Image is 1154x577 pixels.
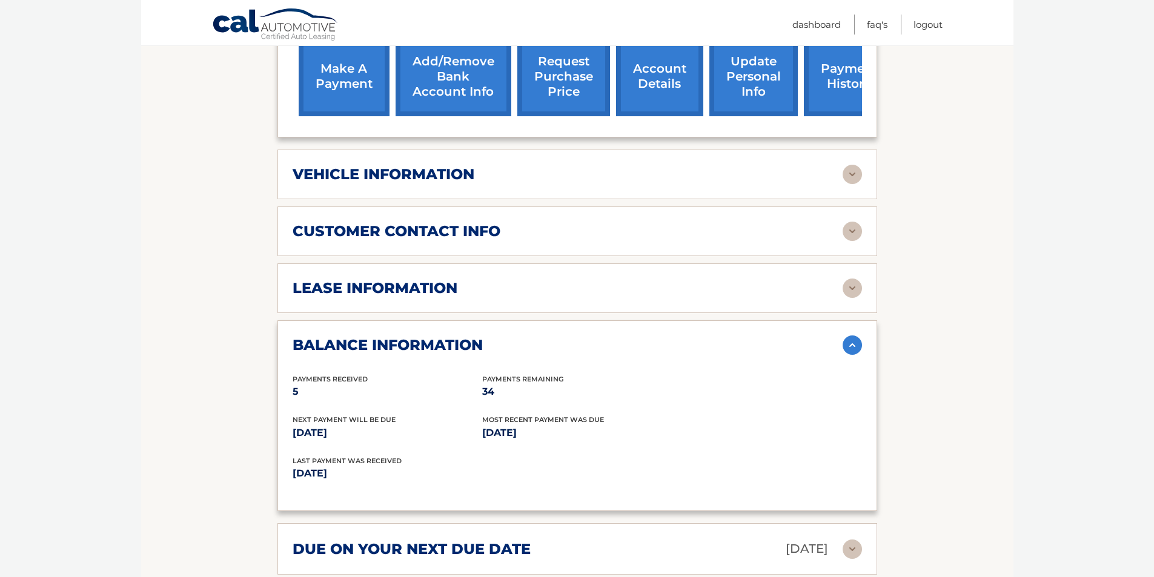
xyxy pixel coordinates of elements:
[914,15,943,35] a: Logout
[482,375,563,383] span: Payments Remaining
[293,465,577,482] p: [DATE]
[482,424,672,441] p: [DATE]
[482,415,604,424] span: Most Recent Payment Was Due
[843,222,862,241] img: accordion-rest.svg
[293,279,457,297] h2: lease information
[212,8,339,43] a: Cal Automotive
[293,540,531,558] h2: due on your next due date
[293,424,482,441] p: [DATE]
[843,335,862,355] img: accordion-active.svg
[293,457,402,465] span: Last Payment was received
[482,383,672,400] p: 34
[804,37,895,116] a: payment history
[616,37,703,116] a: account details
[293,375,368,383] span: Payments Received
[293,415,396,424] span: Next Payment will be due
[792,15,841,35] a: Dashboard
[293,383,482,400] p: 5
[843,539,862,559] img: accordion-rest.svg
[293,336,483,354] h2: balance information
[299,37,390,116] a: make a payment
[517,37,610,116] a: request purchase price
[843,165,862,184] img: accordion-rest.svg
[293,222,500,240] h2: customer contact info
[293,165,474,183] h2: vehicle information
[867,15,887,35] a: FAQ's
[396,37,511,116] a: Add/Remove bank account info
[786,538,828,559] p: [DATE]
[843,279,862,298] img: accordion-rest.svg
[709,37,798,116] a: update personal info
